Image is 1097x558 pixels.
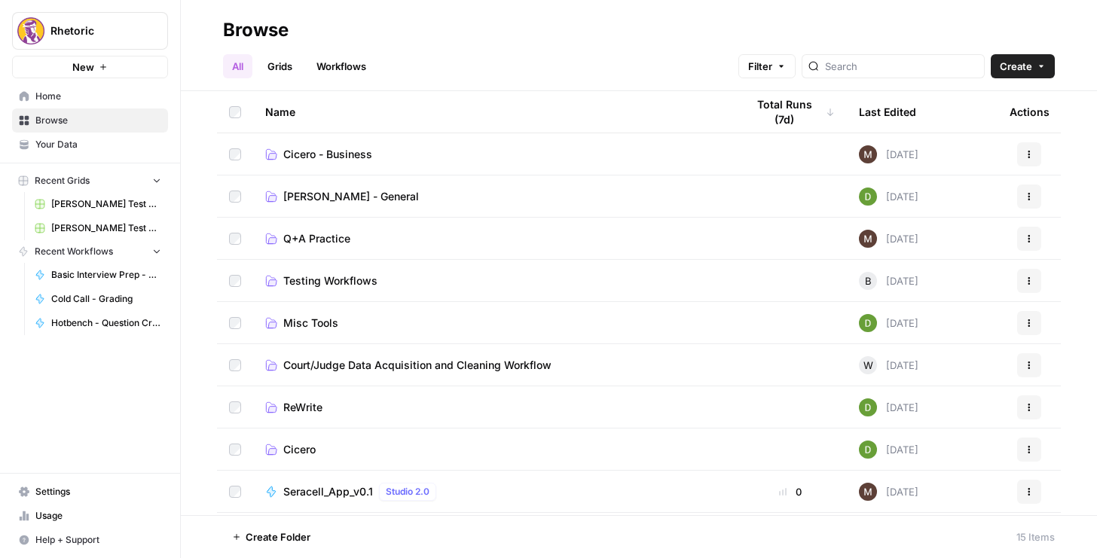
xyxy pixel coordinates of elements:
[28,216,168,240] a: [PERSON_NAME] Test Workflow - SERP Overview Grid
[283,400,322,415] span: ReWrite
[265,231,722,246] a: Q+A Practice
[283,147,372,162] span: Cicero - Business
[859,145,877,163] img: 7m96hgkn2ytuyzsdcp6mfpkrnuzx
[283,442,316,457] span: Cicero
[28,311,168,335] a: Hotbench - Question Creator
[859,230,918,248] div: [DATE]
[859,441,877,459] img: 9imwbg9onax47rbj8p24uegffqjq
[265,273,722,288] a: Testing Workflows
[12,56,168,78] button: New
[223,18,289,42] div: Browse
[223,54,252,78] a: All
[50,23,142,38] span: Rhetoric
[283,189,419,204] span: [PERSON_NAME] - General
[12,480,168,504] a: Settings
[12,528,168,552] button: Help + Support
[35,138,161,151] span: Your Data
[28,192,168,216] a: [PERSON_NAME] Test Workflow - Copilot Example Grid
[265,189,722,204] a: [PERSON_NAME] - General
[859,398,877,416] img: 9imwbg9onax47rbj8p24uegffqjq
[859,356,918,374] div: [DATE]
[859,230,877,248] img: 7m96hgkn2ytuyzsdcp6mfpkrnuzx
[265,400,722,415] a: ReWrite
[51,292,161,306] span: Cold Call - Grading
[1016,529,1055,544] div: 15 Items
[283,273,377,288] span: Testing Workflows
[12,84,168,108] a: Home
[35,174,90,188] span: Recent Grids
[265,442,722,457] a: Cicero
[17,17,44,44] img: Rhetoric Logo
[859,145,918,163] div: [DATE]
[283,484,373,499] span: Seracell_App_v0.1
[859,314,918,332] div: [DATE]
[246,529,310,544] span: Create Folder
[307,54,375,78] a: Workflows
[258,54,301,78] a: Grids
[859,483,918,501] div: [DATE]
[35,114,161,127] span: Browse
[283,231,350,246] span: Q+A Practice
[51,268,161,282] span: Basic Interview Prep - Question Creator
[283,316,338,331] span: Misc Tools
[859,483,877,501] img: 7m96hgkn2ytuyzsdcp6mfpkrnuzx
[859,272,918,290] div: [DATE]
[863,358,873,373] span: W
[859,441,918,459] div: [DATE]
[12,108,168,133] a: Browse
[12,12,168,50] button: Workspace: Rhetoric
[748,59,772,74] span: Filter
[825,59,978,74] input: Search
[1010,91,1050,133] div: Actions
[28,263,168,287] a: Basic Interview Prep - Question Creator
[283,358,552,373] span: Court/Judge Data Acquisition and Cleaning Workflow
[1000,59,1032,74] span: Create
[859,188,918,206] div: [DATE]
[12,240,168,263] button: Recent Workflows
[51,197,161,211] span: [PERSON_NAME] Test Workflow - Copilot Example Grid
[265,483,722,501] a: Seracell_App_v0.1Studio 2.0
[35,245,113,258] span: Recent Workflows
[859,398,918,416] div: [DATE]
[746,484,835,499] div: 0
[35,485,161,499] span: Settings
[265,91,722,133] div: Name
[265,358,722,373] a: Court/Judge Data Acquisition and Cleaning Workflow
[28,287,168,311] a: Cold Call - Grading
[72,59,94,75] span: New
[12,504,168,528] a: Usage
[265,147,722,162] a: Cicero - Business
[859,91,916,133] div: Last Edited
[12,169,168,192] button: Recent Grids
[859,314,877,332] img: 9imwbg9onax47rbj8p24uegffqjq
[746,91,835,133] div: Total Runs (7d)
[738,54,796,78] button: Filter
[865,273,872,288] span: B
[859,188,877,206] img: 9imwbg9onax47rbj8p24uegffqjq
[991,54,1055,78] button: Create
[386,485,429,499] span: Studio 2.0
[35,533,161,547] span: Help + Support
[35,90,161,103] span: Home
[51,316,161,330] span: Hotbench - Question Creator
[223,525,319,549] button: Create Folder
[265,316,722,331] a: Misc Tools
[35,509,161,523] span: Usage
[12,133,168,157] a: Your Data
[51,221,161,235] span: [PERSON_NAME] Test Workflow - SERP Overview Grid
